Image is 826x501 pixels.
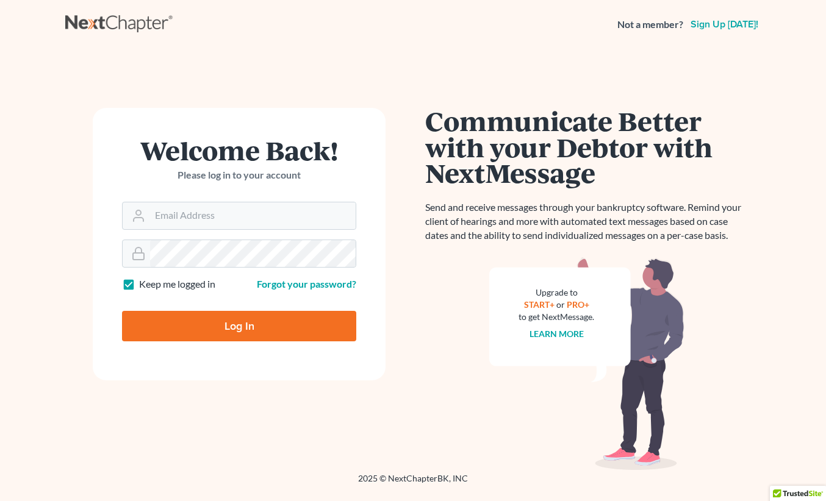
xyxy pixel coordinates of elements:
[688,20,761,29] a: Sign up [DATE]!
[65,472,761,494] div: 2025 © NextChapterBK, INC
[519,311,594,323] div: to get NextMessage.
[489,257,684,471] img: nextmessage_bg-59042aed3d76b12b5cd301f8e5b87938c9018125f34e5fa2b7a6b67550977c72.svg
[122,137,356,163] h1: Welcome Back!
[257,278,356,290] a: Forgot your password?
[530,329,584,339] a: Learn more
[425,201,749,243] p: Send and receive messages through your bankruptcy software. Remind your client of hearings and mo...
[556,299,565,310] span: or
[122,168,356,182] p: Please log in to your account
[122,311,356,341] input: Log In
[519,286,594,299] div: Upgrade to
[524,299,555,310] a: START+
[425,108,749,186] h1: Communicate Better with your Debtor with NextMessage
[567,299,589,310] a: PRO+
[150,202,356,229] input: Email Address
[139,277,215,291] label: Keep me logged in
[617,18,683,32] strong: Not a member?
